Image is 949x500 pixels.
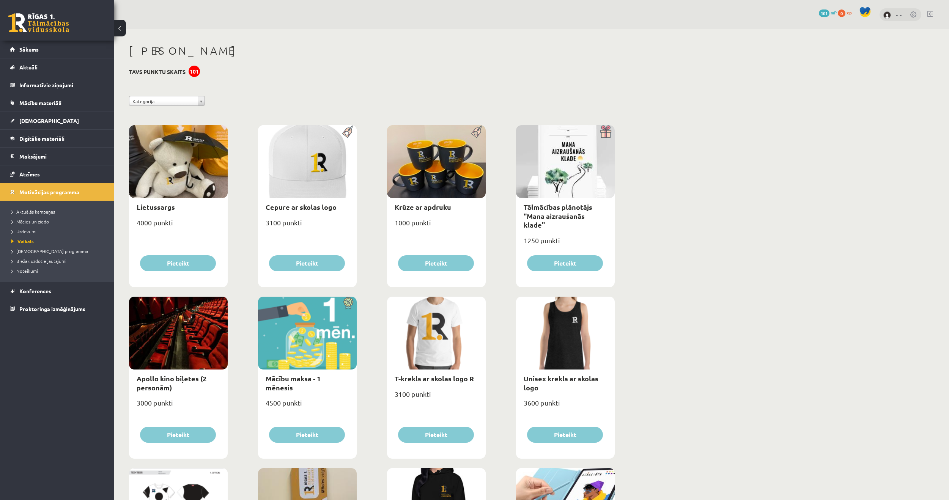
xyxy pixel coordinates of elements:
a: T-krekls ar skolas logo R [395,374,474,383]
a: [DEMOGRAPHIC_DATA] [10,112,104,129]
h1: [PERSON_NAME] [129,44,615,57]
div: 4000 punkti [129,216,228,235]
span: Proktoringa izmēģinājums [19,305,85,312]
legend: Informatīvie ziņojumi [19,76,104,94]
a: - - [896,11,902,18]
a: Mācies un ziedo [11,218,106,225]
span: mP [831,9,837,16]
span: Biežāk uzdotie jautājumi [11,258,66,264]
div: 3100 punkti [387,388,486,407]
span: Atzīmes [19,171,40,178]
a: Motivācijas programma [10,183,104,201]
span: Noteikumi [11,268,38,274]
a: Digitālie materiāli [10,130,104,147]
a: Krūze ar apdruku [395,203,451,211]
img: Atlaide [340,297,357,310]
button: Pieteikt [140,255,216,271]
a: Biežāk uzdotie jautājumi [11,258,106,264]
a: Veikals [11,238,106,245]
div: 101 [189,66,200,77]
a: Informatīvie ziņojumi [10,76,104,94]
div: 1250 punkti [516,234,615,253]
a: Rīgas 1. Tālmācības vidusskola [8,13,69,32]
div: 1000 punkti [387,216,486,235]
button: Pieteikt [398,427,474,443]
span: Sākums [19,46,39,53]
a: [DEMOGRAPHIC_DATA] programma [11,248,106,255]
div: 3600 punkti [516,396,615,415]
a: Sākums [10,41,104,58]
span: 101 [819,9,829,17]
button: Pieteikt [269,255,345,271]
span: 0 [838,9,845,17]
div: 3000 punkti [129,396,228,415]
a: Apollo kino biļetes (2 personām) [137,374,206,392]
a: Aktuāli [10,58,104,76]
button: Pieteikt [527,427,603,443]
span: [DEMOGRAPHIC_DATA] programma [11,248,88,254]
img: Populāra prece [469,125,486,138]
a: Tālmācības plānotājs "Mana aizraušanās klade" [524,203,592,229]
span: Motivācijas programma [19,189,79,195]
span: Uzdevumi [11,228,36,234]
a: 101 mP [819,9,837,16]
a: Noteikumi [11,267,106,274]
a: Konferences [10,282,104,300]
a: Atzīmes [10,165,104,183]
a: Kategorija [129,96,205,106]
button: Pieteikt [527,255,603,271]
img: Dāvana ar pārsteigumu [598,125,615,138]
button: Pieteikt [269,427,345,443]
img: Populāra prece [340,125,357,138]
a: Mācību maksa - 1 mēnesis [266,374,321,392]
a: Maksājumi [10,148,104,165]
a: Unisex krekls ar skolas logo [524,374,598,392]
a: Uzdevumi [11,228,106,235]
a: Proktoringa izmēģinājums [10,300,104,318]
legend: Maksājumi [19,148,104,165]
span: Digitālie materiāli [19,135,65,142]
a: Aktuālās kampaņas [11,208,106,215]
h3: Tavs punktu skaits [129,69,186,75]
a: Cepure ar skolas logo [266,203,337,211]
a: Lietussargs [137,203,175,211]
a: 0 xp [838,9,855,16]
a: Mācību materiāli [10,94,104,112]
img: - - [883,11,891,19]
span: Veikals [11,238,34,244]
button: Pieteikt [140,427,216,443]
button: Pieteikt [398,255,474,271]
span: Aktuālās kampaņas [11,209,55,215]
span: Konferences [19,288,51,294]
span: xp [847,9,851,16]
div: 4500 punkti [258,396,357,415]
span: Mācies un ziedo [11,219,49,225]
span: Mācību materiāli [19,99,61,106]
div: 3100 punkti [258,216,357,235]
span: Kategorija [132,96,195,106]
span: [DEMOGRAPHIC_DATA] [19,117,79,124]
span: Aktuāli [19,64,38,71]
